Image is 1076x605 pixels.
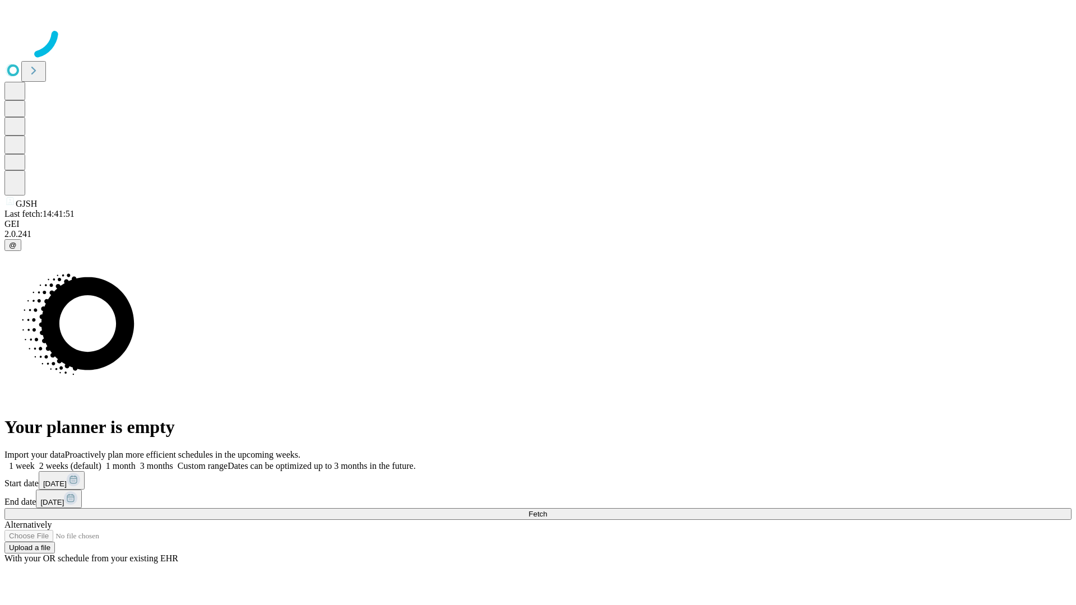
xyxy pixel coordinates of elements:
[9,241,17,249] span: @
[528,510,547,518] span: Fetch
[4,209,75,218] span: Last fetch: 14:41:51
[106,461,136,471] span: 1 month
[4,219,1072,229] div: GEI
[40,498,64,506] span: [DATE]
[39,461,101,471] span: 2 weeks (default)
[65,450,300,459] span: Proactively plan more efficient schedules in the upcoming weeks.
[4,450,65,459] span: Import your data
[4,229,1072,239] div: 2.0.241
[4,471,1072,490] div: Start date
[140,461,173,471] span: 3 months
[4,508,1072,520] button: Fetch
[178,461,228,471] span: Custom range
[4,553,178,563] span: With your OR schedule from your existing EHR
[4,490,1072,508] div: End date
[4,520,52,529] span: Alternatively
[4,417,1072,438] h1: Your planner is empty
[43,480,67,488] span: [DATE]
[9,461,35,471] span: 1 week
[36,490,82,508] button: [DATE]
[228,461,415,471] span: Dates can be optimized up to 3 months in the future.
[4,239,21,251] button: @
[16,199,37,208] span: GJSH
[4,542,55,553] button: Upload a file
[39,471,85,490] button: [DATE]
